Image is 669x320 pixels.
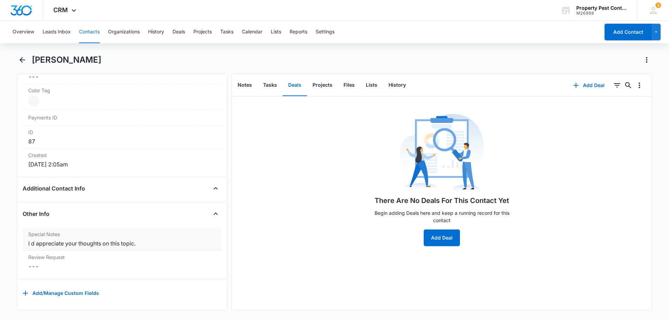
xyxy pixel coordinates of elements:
button: Contacts [79,21,100,43]
button: History [383,75,412,96]
button: Projects [307,75,338,96]
button: Search... [623,80,634,91]
button: Deals [172,21,185,43]
div: account id [576,11,627,16]
div: I d appreciate your thoughts on this topic. [28,239,216,248]
a: Add/Manage Custom Fields [23,292,99,298]
button: History [148,21,164,43]
button: Organizations [108,21,140,43]
button: Overflow Menu [634,80,645,91]
dd: 87 [28,137,216,146]
button: Notes [232,75,257,96]
button: Close [210,183,221,194]
label: Review Request [28,253,216,261]
button: Add Deal [566,77,612,94]
button: Tasks [257,75,283,96]
button: Actions [641,54,652,65]
h4: Additional Contact Info [23,184,85,193]
label: Color Tag [28,87,216,94]
button: Add Contact [605,24,652,40]
label: Special Notes [28,231,216,238]
button: Settings [316,21,334,43]
button: Lists [271,21,281,43]
h1: There Are No Deals For This Contact Yet [375,195,509,206]
p: Begin adding Deals here and keep a running record for this contact [369,209,515,224]
dt: Created [28,151,216,159]
button: Add Deal [424,229,460,246]
button: Tasks [220,21,233,43]
h1: [PERSON_NAME] [32,55,101,65]
dt: Payments ID [28,114,75,121]
div: Payments ID [23,110,221,126]
button: Overview [13,21,34,43]
button: Projects [193,21,212,43]
button: Files [338,75,360,96]
div: ID87 [23,126,221,149]
img: No Data [400,112,484,195]
button: Lists [360,75,383,96]
div: Special NotesI d appreciate your thoughts on this topic. [23,228,221,251]
dd: --- [28,262,216,271]
button: Leads Inbox [43,21,71,43]
h4: Other Info [23,210,49,218]
span: 1 [655,2,661,8]
div: Review Request--- [23,251,221,273]
div: notifications count [655,2,661,8]
dd: --- [28,72,216,81]
dd: [DATE] 2:05am [28,160,216,169]
button: Add/Manage Custom Fields [23,285,99,302]
button: Deals [283,75,307,96]
button: Filters [612,80,623,91]
div: Created[DATE] 2:05am [23,149,221,171]
button: Back [17,54,28,65]
span: CRM [53,6,68,14]
button: Close [210,208,221,219]
button: Reports [290,21,307,43]
div: Color Tag [23,84,221,110]
dt: ID [28,128,216,136]
button: Calendar [242,21,262,43]
div: account name [576,5,627,11]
